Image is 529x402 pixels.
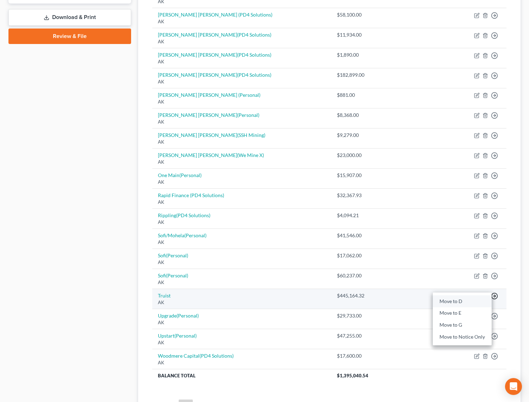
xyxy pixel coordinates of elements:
[158,279,325,286] div: AK
[337,332,381,339] div: $47,255.00
[433,319,492,331] a: Move to G
[337,112,381,119] div: $8,368.00
[158,132,265,138] a: [PERSON_NAME] [PERSON_NAME](SSH Mining)
[505,378,522,395] div: Open Intercom Messenger
[433,307,492,319] a: Move to E
[337,11,381,18] div: $58,100.00
[158,293,171,299] a: Truist
[158,199,325,206] div: AK
[158,252,188,258] a: Sofi(Personal)
[158,359,325,366] div: AK
[8,29,131,44] a: Review & File
[158,259,325,266] div: AK
[337,212,381,219] div: $4,094.21
[158,139,325,145] div: AK
[158,232,207,238] a: Sofi/Mohela(Personal)
[337,252,381,259] div: $17,062.00
[158,119,325,125] div: AK
[158,159,325,165] div: AK
[337,152,381,159] div: $23,000.00
[158,18,325,25] div: AK
[158,58,325,65] div: AK
[337,31,381,38] div: $11,934.00
[8,9,131,26] a: Download & Print
[337,373,368,378] span: $1,395,040.54
[337,312,381,319] div: $29,733.00
[158,299,325,306] div: AK
[158,152,264,158] a: [PERSON_NAME] [PERSON_NAME](We Mine X)
[337,192,381,199] div: $32,367.93
[158,72,271,78] a: [PERSON_NAME] [PERSON_NAME](PD4 Solutions)
[158,179,325,186] div: AK
[158,99,325,105] div: AK
[158,12,272,18] a: [PERSON_NAME] [PERSON_NAME] (PD4 Solutions)
[158,112,259,118] a: [PERSON_NAME] [PERSON_NAME](Personal)
[158,38,325,45] div: AK
[158,319,325,326] div: AK
[158,92,260,98] a: [PERSON_NAME] [PERSON_NAME] (Personal)
[158,192,224,198] a: Rapid Finance (PD4 Solutions)
[158,313,199,319] a: Upgrade(Personal)
[158,272,188,278] a: Sofi(Personal)
[158,219,325,226] div: AK
[337,232,381,239] div: $41,546.00
[158,52,271,58] a: [PERSON_NAME] [PERSON_NAME](PD4 Solutions)
[337,92,381,99] div: $881.00
[158,339,325,346] div: AK
[158,333,197,339] a: Upstart(Personal)
[158,353,234,359] a: Woodmere Capital(PD4 Solutions)
[337,51,381,58] div: $1,890.00
[158,212,210,218] a: Rippling(PD4 Solutions)
[337,272,381,279] div: $60,237.00
[158,32,271,38] a: [PERSON_NAME] [PERSON_NAME](PD4 Solutions)
[158,172,202,178] a: One Main(Personal)
[158,239,325,246] div: AK
[337,292,381,299] div: $445,164.32
[433,331,492,343] a: Move to Notice Only
[337,132,381,139] div: $9,279.00
[433,295,492,307] a: Move to D
[337,172,381,179] div: $15,907.00
[337,71,381,78] div: $182,899.00
[337,352,381,359] div: $17,600.00
[152,369,331,382] th: Balance Total
[158,78,325,85] div: AK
